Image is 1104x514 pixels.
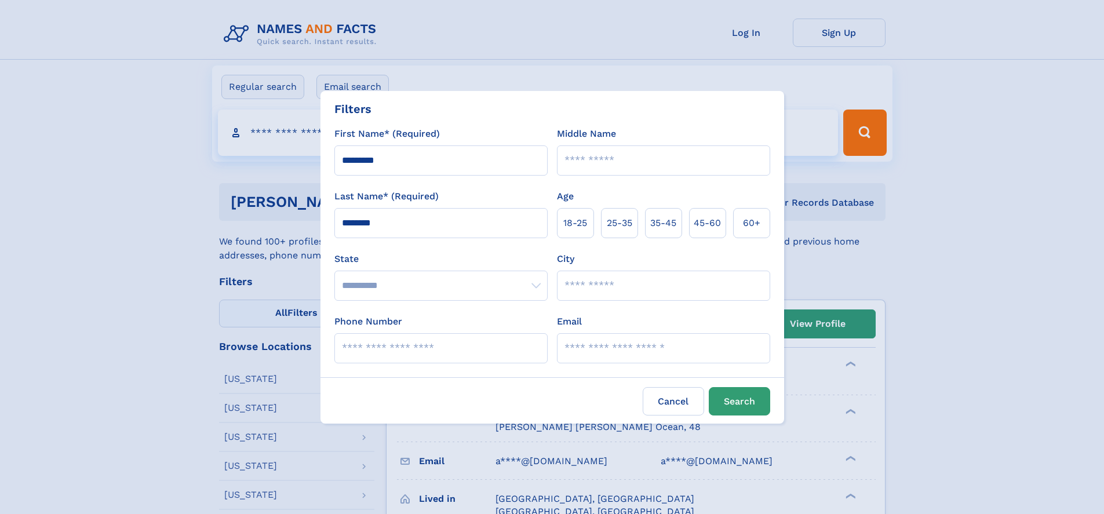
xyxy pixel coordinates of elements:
div: Filters [334,100,371,118]
span: 45‑60 [694,216,721,230]
label: State [334,252,548,266]
label: Middle Name [557,127,616,141]
span: 60+ [743,216,760,230]
span: 35‑45 [650,216,676,230]
label: Email [557,315,582,329]
label: Last Name* (Required) [334,189,439,203]
label: City [557,252,574,266]
label: Cancel [643,387,704,415]
label: Age [557,189,574,203]
label: First Name* (Required) [334,127,440,141]
label: Phone Number [334,315,402,329]
span: 25‑35 [607,216,632,230]
button: Search [709,387,770,415]
span: 18‑25 [563,216,587,230]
